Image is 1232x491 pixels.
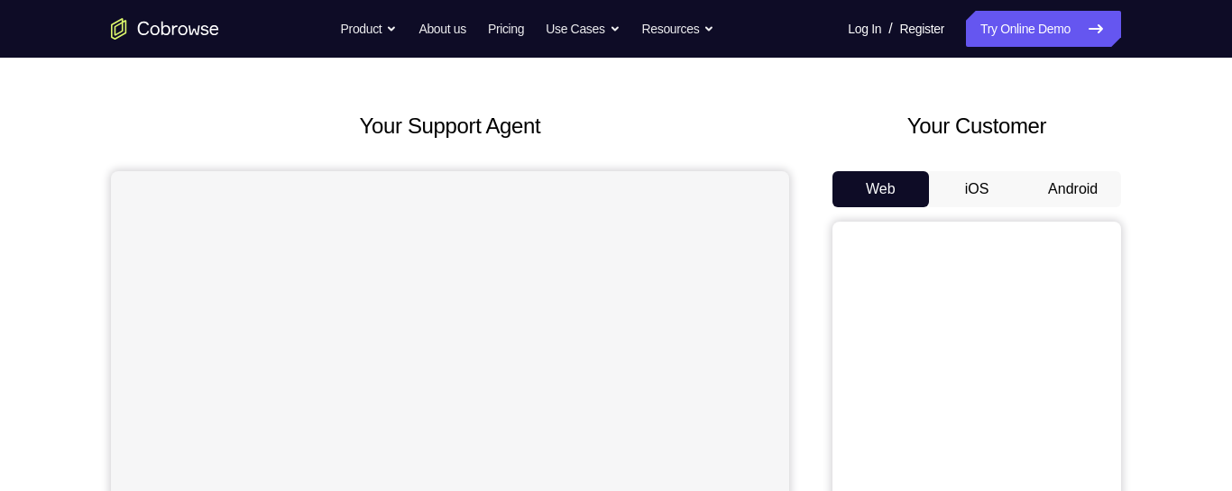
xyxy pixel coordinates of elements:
[1025,171,1121,207] button: Android
[418,11,465,47] a: About us
[848,11,881,47] a: Log In
[966,11,1121,47] a: Try Online Demo
[642,11,715,47] button: Resources
[832,171,929,207] button: Web
[888,18,892,40] span: /
[546,11,620,47] button: Use Cases
[111,18,219,40] a: Go to the home page
[488,11,524,47] a: Pricing
[111,110,789,142] h2: Your Support Agent
[341,11,398,47] button: Product
[900,11,944,47] a: Register
[832,110,1121,142] h2: Your Customer
[929,171,1025,207] button: iOS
